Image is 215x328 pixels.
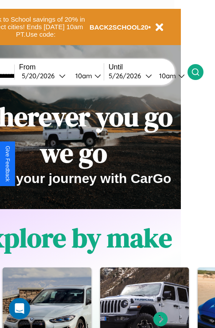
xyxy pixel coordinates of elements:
[109,63,188,71] label: Until
[19,71,68,80] button: 5/20/2026
[71,72,94,80] div: 10am
[109,72,145,80] div: 5 / 26 / 2026
[90,23,149,31] b: BACK2SCHOOL20
[22,72,59,80] div: 5 / 20 / 2026
[9,298,30,319] div: Open Intercom Messenger
[155,72,178,80] div: 10am
[19,63,104,71] label: From
[4,146,11,182] div: Give Feedback
[152,71,188,80] button: 10am
[68,71,104,80] button: 10am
